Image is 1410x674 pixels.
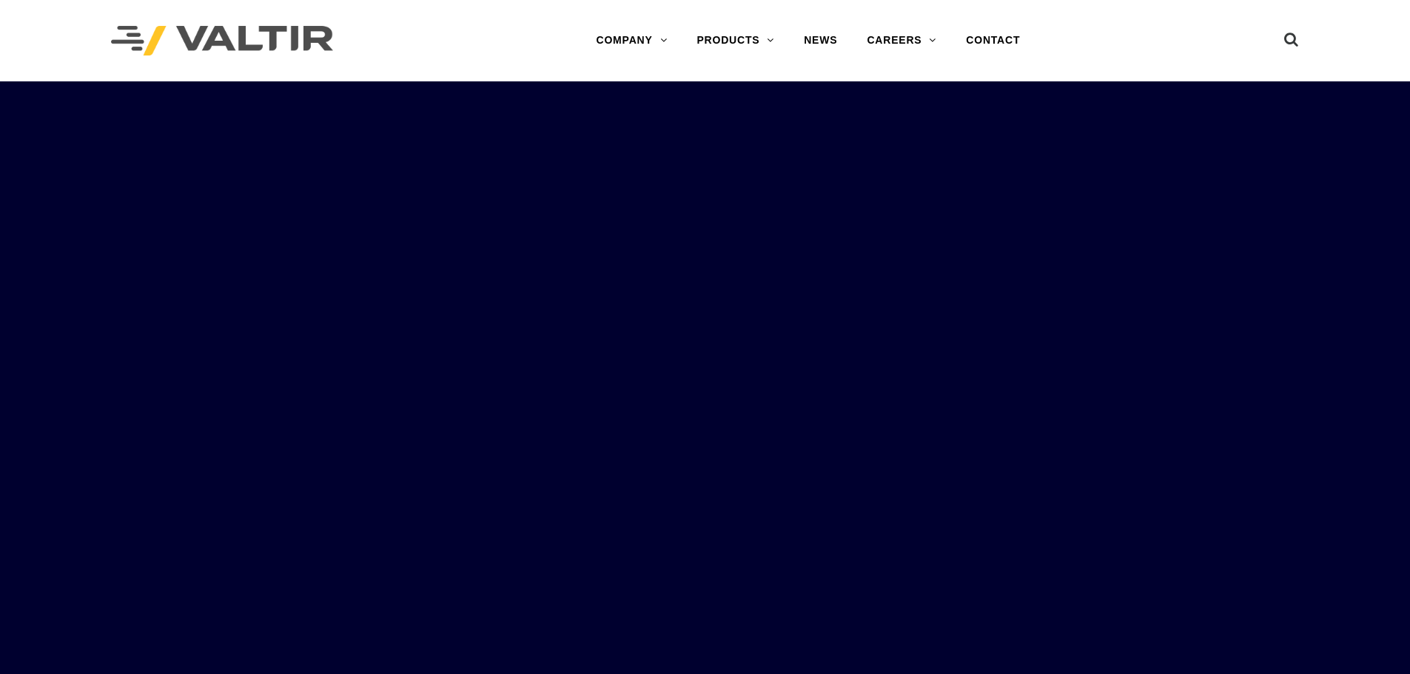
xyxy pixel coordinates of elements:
a: NEWS [789,26,852,55]
a: CAREERS [852,26,951,55]
a: PRODUCTS [682,26,789,55]
a: COMPANY [581,26,682,55]
a: CONTACT [951,26,1035,55]
img: Valtir [111,26,333,56]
